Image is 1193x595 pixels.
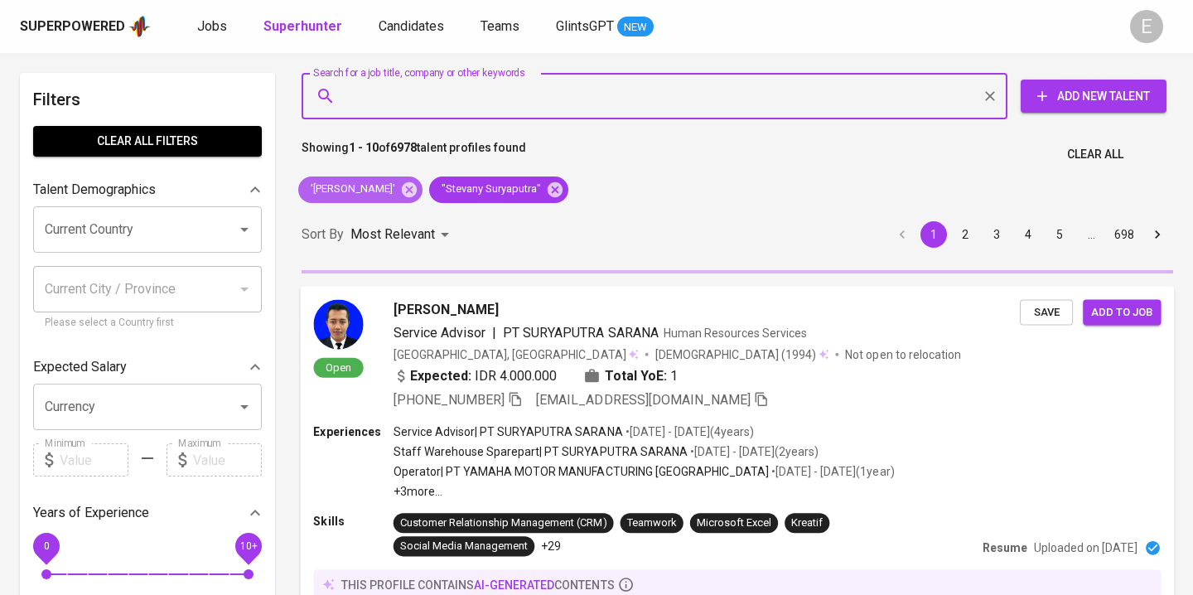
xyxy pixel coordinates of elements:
[769,463,894,480] p: • [DATE] - [DATE] ( 1 year )
[1130,10,1163,43] div: E
[481,17,523,37] a: Teams
[1083,299,1161,325] button: Add to job
[556,18,614,34] span: GlintsGPT
[1034,539,1137,556] p: Uploaded on [DATE]
[1021,80,1166,113] button: Add New Talent
[541,538,561,554] p: +29
[655,346,829,362] div: (1994)
[193,443,262,476] input: Value
[319,360,358,374] span: Open
[394,443,688,460] p: Staff Warehouse Sparepart | PT SURYAPUTRA SARANA
[1078,226,1104,243] div: …
[313,423,393,439] p: Experiences
[627,515,677,531] div: Teamwork
[983,539,1027,556] p: Resume
[952,221,978,248] button: Go to page 2
[349,141,379,154] b: 1 - 10
[313,299,363,349] img: 8e582cddd41fa28f7a0c052c2d667353.jpg
[239,540,257,552] span: 10+
[983,221,1010,248] button: Go to page 3
[655,346,781,362] span: [DEMOGRAPHIC_DATA]
[298,177,423,203] div: '[PERSON_NAME]'
[46,131,249,152] span: Clear All filters
[394,391,505,407] span: [PHONE_NUMBER]
[197,17,230,37] a: Jobs
[263,17,345,37] a: Superhunter
[1109,221,1139,248] button: Go to page 698
[1060,139,1130,170] button: Clear All
[20,17,125,36] div: Superpowered
[43,540,49,552] span: 0
[623,423,754,439] p: • [DATE] - [DATE] ( 4 years )
[33,126,262,157] button: Clear All filters
[845,346,960,362] p: Not open to relocation
[474,578,554,591] span: AI-generated
[394,324,485,340] span: Service Advisor
[920,221,947,248] button: page 1
[394,483,895,500] p: +3 more ...
[233,395,256,418] button: Open
[379,18,444,34] span: Candidates
[394,463,769,480] p: Operator | PT YAMAHA MOTOR MANUFACTURING [GEOGRAPHIC_DATA]
[45,315,250,331] p: Please select a Country first
[33,503,149,523] p: Years of Experience
[350,220,455,250] div: Most Relevant
[688,443,819,460] p: • [DATE] - [DATE] ( 2 years )
[1144,221,1171,248] button: Go to next page
[394,299,499,319] span: [PERSON_NAME]
[379,17,447,37] a: Candidates
[263,18,342,34] b: Superhunter
[481,18,519,34] span: Teams
[556,17,654,37] a: GlintsGPT NEW
[298,181,405,197] span: '[PERSON_NAME]'
[1091,302,1152,322] span: Add to job
[302,225,344,244] p: Sort By
[390,141,417,154] b: 6978
[33,351,262,384] div: Expected Salary
[341,576,615,593] p: this profile contains contents
[536,391,751,407] span: [EMAIL_ADDRESS][DOMAIN_NAME]
[233,218,256,241] button: Open
[400,515,607,531] div: Customer Relationship Management (CRM)
[33,357,127,377] p: Expected Salary
[978,85,1002,108] button: Clear
[1015,221,1041,248] button: Go to page 4
[410,365,471,385] b: Expected:
[197,18,227,34] span: Jobs
[503,324,659,340] span: PT SURYAPUTRA SARANA
[313,513,393,530] p: Skills
[429,181,551,197] span: "Stevany Suryaputra"
[670,365,678,385] span: 1
[791,515,823,531] div: Kreatif
[394,423,623,439] p: Service Advisor | PT SURYAPUTRA SARANA
[886,221,1173,248] nav: pagination navigation
[33,496,262,530] div: Years of Experience
[128,14,151,39] img: app logo
[350,225,435,244] p: Most Relevant
[302,139,526,170] p: Showing of talent profiles found
[394,365,558,385] div: IDR 4.000.000
[394,346,639,362] div: [GEOGRAPHIC_DATA], [GEOGRAPHIC_DATA]
[697,515,771,531] div: Microsoft Excel
[1046,221,1073,248] button: Go to page 5
[1067,144,1123,165] span: Clear All
[617,19,654,36] span: NEW
[429,177,568,203] div: "Stevany Suryaputra"
[20,14,151,39] a: Superpoweredapp logo
[33,180,156,200] p: Talent Demographics
[1020,299,1073,325] button: Save
[60,443,128,476] input: Value
[492,322,496,342] span: |
[605,365,667,385] b: Total YoE:
[400,539,528,554] div: Social Media Management
[1028,302,1065,322] span: Save
[1034,86,1153,107] span: Add New Talent
[33,173,262,206] div: Talent Demographics
[33,86,262,113] h6: Filters
[664,326,808,339] span: Human Resources Services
